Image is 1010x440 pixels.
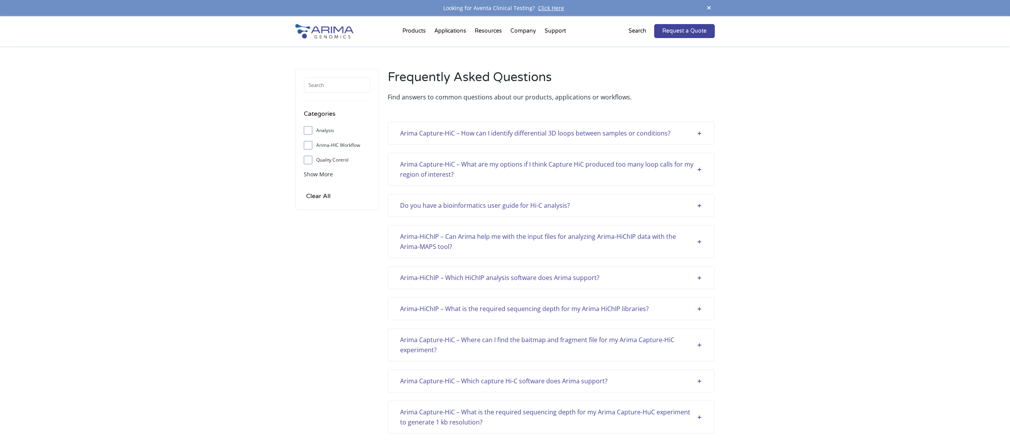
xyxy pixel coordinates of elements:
label: Quality Control [304,154,371,166]
div: Arima Capture-HiC – Where can I find the baitmap and fragment file for my Arima Capture-HiC exper... [400,335,702,355]
div: Arima-HiChIP – Which HiChIP analysis software does Arima support? [400,273,702,283]
h4: Categories [304,109,371,125]
h2: Frequently Asked Questions [388,69,715,92]
div: Arima Capture-HiC – What are my options if I think Capture HiC produced too many loop calls for m... [400,159,702,179]
div: Looking for Aventa Clinical Testing? [295,3,715,13]
input: Clear All [304,191,333,202]
p: Find answers to common questions about our products, applications or workflows. [388,92,715,102]
label: Analysis [304,125,371,136]
label: Arima-HIC Workflow [304,139,371,151]
span: Show More [304,170,333,178]
div: Arima Capture-HiC – How can I identify differential 3D loops between samples or conditions? [400,128,702,138]
div: Do you have a bioinformatics user guide for Hi-C analysis? [400,200,702,210]
input: Search [304,77,371,93]
img: Arima-Genomics-logo [295,24,353,38]
p: Search [629,26,646,36]
div: Arima Capture-HiC – Which capture Hi-C software does Arima support? [400,376,702,386]
a: Request a Quote [654,24,715,38]
div: Arima-HiChIP – What is the required sequencing depth for my Arima HiChIP libraries? [400,304,702,314]
div: Arima-HiChIP – Can Arima help me with the input files for analyzing Arima-HiChIP data with the Ar... [400,231,702,252]
a: Click Here [535,4,567,12]
div: Arima Capture-HiC – What is the required sequencing depth for my Arima Capture-HuC experiment to ... [400,407,702,427]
